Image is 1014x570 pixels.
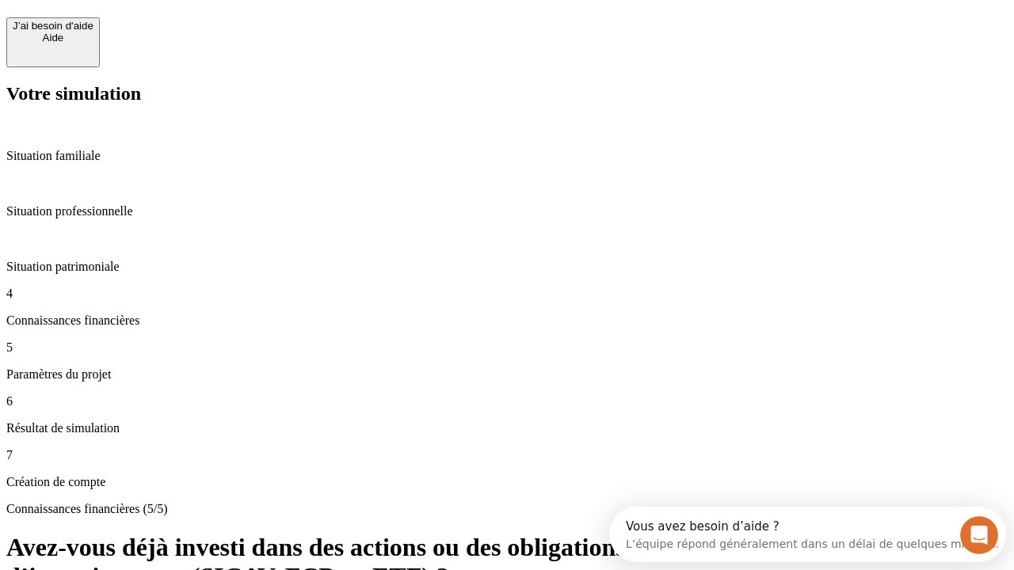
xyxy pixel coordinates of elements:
p: Situation patrimoniale [6,260,1008,274]
p: Connaissances financières (5/5) [6,502,1008,516]
p: Situation professionnelle [6,204,1008,218]
p: 4 [6,287,1008,301]
div: Aide [13,32,93,44]
h2: Votre simulation [6,83,1008,104]
p: Création de compte [6,475,1008,489]
button: J’ai besoin d'aideAide [6,17,100,67]
p: 7 [6,448,1008,462]
p: Connaissances financières [6,313,1008,328]
iframe: Intercom live chat [960,516,998,554]
div: Ouvrir le Messenger Intercom [6,6,436,50]
p: Résultat de simulation [6,421,1008,435]
div: L’équipe répond généralement dans un délai de quelques minutes. [17,26,390,43]
p: 6 [6,394,1008,408]
p: Paramètres du projet [6,367,1008,382]
div: Vous avez besoin d’aide ? [17,13,390,26]
p: Situation familiale [6,149,1008,163]
iframe: Intercom live chat discovery launcher [609,507,1006,562]
p: 5 [6,340,1008,355]
div: J’ai besoin d'aide [13,20,93,32]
